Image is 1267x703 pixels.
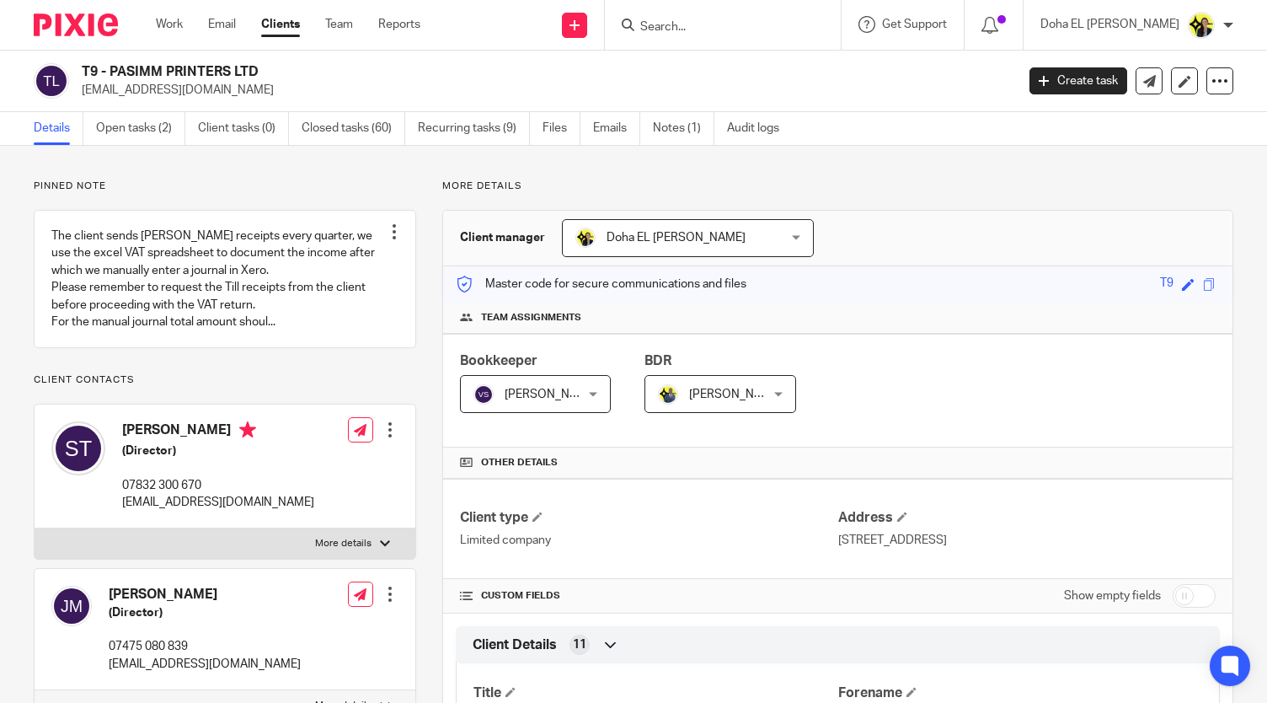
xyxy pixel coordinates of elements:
[653,112,714,145] a: Notes (1)
[505,389,597,400] span: [PERSON_NAME]
[122,494,314,511] p: [EMAIL_ADDRESS][DOMAIN_NAME]
[575,228,596,248] img: Doha-Starbridge.jpg
[838,509,1216,527] h4: Address
[156,16,183,33] a: Work
[122,477,314,494] p: 07832 300 670
[378,16,420,33] a: Reports
[34,112,83,145] a: Details
[460,354,537,368] span: Bookkeeper
[481,456,558,470] span: Other details
[460,532,837,549] p: Limited company
[442,180,1233,193] p: More details
[1160,275,1173,294] div: T9
[473,384,494,405] img: svg%3E
[34,373,416,387] p: Client contacts
[325,16,353,33] a: Team
[315,537,372,550] p: More details
[418,112,530,145] a: Recurring tasks (9)
[481,311,581,325] span: Team assignments
[198,112,289,145] a: Client tasks (0)
[607,232,746,244] span: Doha EL [PERSON_NAME]
[34,180,416,193] p: Pinned note
[456,276,746,292] p: Master code for secure communications and files
[689,389,782,400] span: [PERSON_NAME]
[1188,12,1215,39] img: Doha-Starbridge.jpg
[1040,16,1179,33] p: Doha EL [PERSON_NAME]
[644,354,671,368] span: BDR
[460,509,837,527] h4: Client type
[473,636,557,654] span: Client Details
[838,532,1216,549] p: [STREET_ADDRESS]
[658,384,678,405] img: Dennis-Starbridge.jpg
[122,421,314,443] h4: [PERSON_NAME]
[573,636,586,653] span: 11
[96,112,185,145] a: Open tasks (2)
[34,63,69,99] img: svg%3E
[109,656,301,673] p: [EMAIL_ADDRESS][DOMAIN_NAME]
[543,112,580,145] a: Files
[109,586,301,604] h4: [PERSON_NAME]
[239,421,256,438] i: Primary
[639,20,790,35] input: Search
[727,112,792,145] a: Audit logs
[208,16,236,33] a: Email
[473,684,837,702] h4: Title
[1064,588,1161,604] label: Show empty fields
[882,19,947,30] span: Get Support
[838,684,1202,702] h4: Forename
[302,112,405,145] a: Closed tasks (60)
[82,82,1004,99] p: [EMAIL_ADDRESS][DOMAIN_NAME]
[460,229,545,246] h3: Client manager
[460,589,837,603] h4: CUSTOM FIELDS
[109,638,301,655] p: 07475 080 839
[51,421,105,475] img: svg%3E
[593,112,640,145] a: Emails
[82,63,820,81] h2: T9 - PASIMM PRINTERS LTD
[51,586,92,626] img: svg%3E
[109,604,301,621] h5: (Director)
[122,443,314,459] h5: (Director)
[1029,67,1127,94] a: Create task
[261,16,300,33] a: Clients
[34,13,118,36] img: Pixie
